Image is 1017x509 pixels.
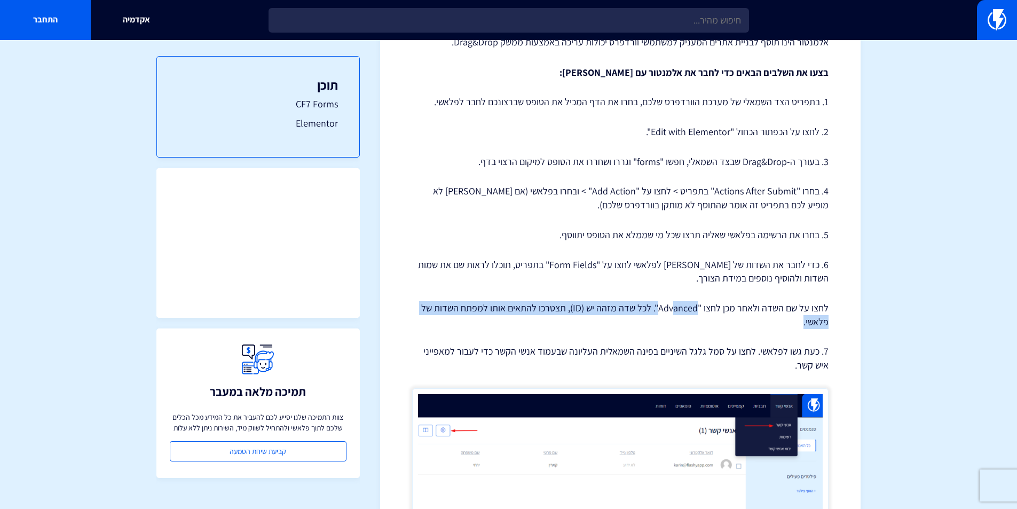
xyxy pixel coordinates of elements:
[170,412,346,433] p: צוות התמיכה שלנו יסייע לכם להעביר את כל המידע מכל הכלים שלכם לתוך פלאשי ולהתחיל לשווק מיד, השירות...
[412,301,829,328] p: לחצו על שם השדה ולאחר מכן לחצו "Advanced". לכל שדה מזהה יש (ID), תצטרכו להתאים אותו למפתח השדות ש...
[269,8,749,33] input: חיפוש מהיר...
[210,385,306,398] h3: תמיכה מלאה במעבר
[178,116,338,130] a: Elementor
[412,258,829,285] p: 6. כדי לחבר את השדות של [PERSON_NAME] לפלאשי לחצו על "Form Fields" בתפריט, תוכלו לראות שם את שמות...
[156,168,360,318] iframe: To enrich screen reader interactions, please activate Accessibility in Grammarly extension settings
[412,155,829,169] p: 3. בעורך ה-Drag&Drop שבצד השמאלי, חפשו "forms" וגררו ושחררו את הטופס למיקום הרצוי בדף.
[170,441,346,461] a: קביעת שיחת הטמעה
[412,35,829,50] p: אלמנטור הינו תוסף לבניית אתרים המעניק למשתמשי וורדפרס יכולות עריכה באמצעות ממשק Drag&Drop.
[178,97,338,111] a: CF7 Forms
[412,184,829,212] p: 4. בחרו "Actions After Submit" בתפריט > לחצו על "Add Action" > ובחרו בפלאשי (אם [PERSON_NAME] לא ...
[412,125,829,139] p: 2. לחצו על הכפתור הכחול "Edit with Elementor".
[412,344,829,372] p: 7. כעת גשו לפלאשי. לחצו על סמל גלגל השיניים בפינה השמאלית העליונה שבעמוד אנשי הקשר כדי לעבור למאפ...
[412,95,829,109] p: 1. בתפריט הצד השמאלי של מערכת הוורדפרס שלכם, בחרו את הדף המכיל את הטופס שברצונכם לחבר לפלאשי.
[412,228,829,242] p: 5. בחרו את הרשימה בפלאשי שאליה תרצו שכל מי שממלא את הטופס יתווסף.
[178,78,338,92] h3: תוכן
[559,66,829,79] strong: בצעו את השלבים הבאים כדי לחבר את אלמנטור עם [PERSON_NAME]:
